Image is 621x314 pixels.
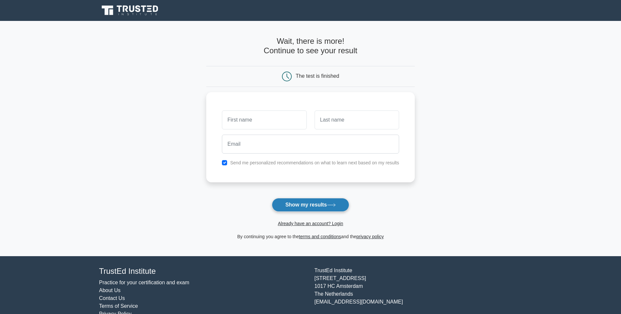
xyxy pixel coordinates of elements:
button: Show my results [272,198,349,212]
input: Email [222,135,399,154]
a: privacy policy [356,234,384,239]
div: The test is finished [296,73,339,79]
a: Practice for your certification and exam [99,280,190,285]
input: Last name [315,110,399,129]
a: terms and conditions [299,234,341,239]
h4: Wait, there is more! Continue to see your result [206,37,415,56]
a: Already have an account? Login [278,221,343,226]
h4: TrustEd Institute [99,267,307,276]
a: Contact Us [99,295,125,301]
a: About Us [99,288,121,293]
div: By continuing you agree to the and the [202,233,419,240]
label: Send me personalized recommendations on what to learn next based on my results [230,160,399,165]
input: First name [222,110,306,129]
a: Terms of Service [99,303,138,309]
